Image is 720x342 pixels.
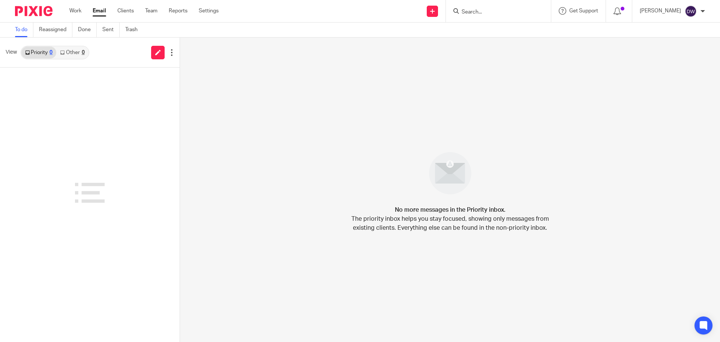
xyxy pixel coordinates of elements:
[199,7,219,15] a: Settings
[49,50,52,55] div: 0
[39,23,72,37] a: Reassigned
[6,48,17,56] span: View
[102,23,120,37] a: Sent
[93,7,106,15] a: Email
[145,7,157,15] a: Team
[351,214,549,232] p: The priority inbox helps you stay focused, showing only messages from existing clients. Everythin...
[640,7,681,15] p: [PERSON_NAME]
[461,9,528,16] input: Search
[82,50,85,55] div: 0
[169,7,187,15] a: Reports
[15,6,52,16] img: Pixie
[125,23,143,37] a: Trash
[569,8,598,14] span: Get Support
[15,23,33,37] a: To do
[21,47,56,59] a: Priority0
[78,23,97,37] a: Done
[424,147,476,199] img: image
[685,5,697,17] img: svg%3E
[56,47,88,59] a: Other0
[395,205,505,214] h4: No more messages in the Priority inbox.
[117,7,134,15] a: Clients
[69,7,81,15] a: Work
